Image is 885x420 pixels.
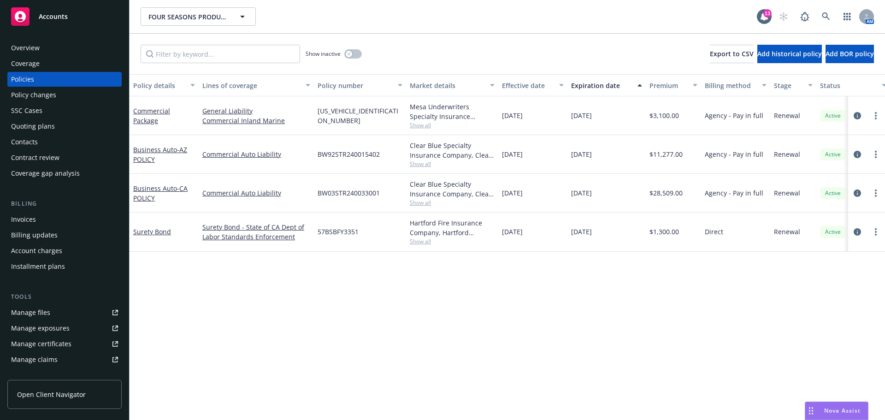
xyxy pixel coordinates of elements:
[824,150,842,159] span: Active
[567,74,646,96] button: Expiration date
[820,81,876,90] div: Status
[202,188,310,198] a: Commercial Auto Liability
[410,218,495,237] div: Hartford Fire Insurance Company, Hartford Insurance Group
[757,45,822,63] button: Add historical policy
[7,135,122,149] a: Contacts
[202,222,310,242] a: Surety Bond - State of CA Dept of Labor Standards Enforcement
[141,45,300,63] input: Filter by keyword...
[7,305,122,320] a: Manage files
[318,106,402,125] span: [US_VEHICLE_IDENTIFICATION_NUMBER]
[571,188,592,198] span: [DATE]
[852,188,863,199] a: circleInformation
[824,407,861,414] span: Nova Assist
[11,243,62,258] div: Account charges
[498,74,567,96] button: Effective date
[7,88,122,102] a: Policy changes
[774,111,800,120] span: Renewal
[7,72,122,87] a: Policies
[7,4,122,30] a: Accounts
[202,116,310,125] a: Commercial Inland Marine
[852,226,863,237] a: circleInformation
[410,121,495,129] span: Show all
[7,103,122,118] a: SSC Cases
[7,199,122,208] div: Billing
[7,352,122,367] a: Manage claims
[17,390,86,399] span: Open Client Navigator
[7,368,122,383] a: Manage BORs
[11,166,80,181] div: Coverage gap analysis
[826,49,874,58] span: Add BOR policy
[7,259,122,274] a: Installment plans
[824,112,842,120] span: Active
[710,45,754,63] button: Export to CSV
[763,9,772,18] div: 13
[838,7,856,26] a: Switch app
[11,352,58,367] div: Manage claims
[757,49,822,58] span: Add historical policy
[649,188,683,198] span: $28,509.00
[7,243,122,258] a: Account charges
[502,188,523,198] span: [DATE]
[7,166,122,181] a: Coverage gap analysis
[705,149,763,159] span: Agency - Pay in full
[502,81,554,90] div: Effective date
[571,111,592,120] span: [DATE]
[410,81,484,90] div: Market details
[705,188,763,198] span: Agency - Pay in full
[11,321,70,336] div: Manage exposures
[133,106,170,125] a: Commercial Package
[824,228,842,236] span: Active
[11,88,56,102] div: Policy changes
[318,227,359,237] span: 57BSBFY3351
[705,111,763,120] span: Agency - Pay in full
[502,111,523,120] span: [DATE]
[148,12,228,22] span: FOUR SEASONS PRODUCE PACKING CO., INC.
[11,228,58,243] div: Billing updates
[805,402,868,420] button: Nova Assist
[133,184,188,202] span: - CA POLICY
[318,81,392,90] div: Policy number
[133,81,185,90] div: Policy details
[406,74,498,96] button: Market details
[7,56,122,71] a: Coverage
[646,74,701,96] button: Premium
[870,149,881,160] a: more
[199,74,314,96] button: Lines of coverage
[202,106,310,116] a: General Liability
[410,237,495,245] span: Show all
[7,119,122,134] a: Quoting plans
[306,50,341,58] span: Show inactive
[133,145,187,164] a: Business Auto
[11,337,71,351] div: Manage certificates
[141,7,256,26] button: FOUR SEASONS PRODUCE PACKING CO., INC.
[7,41,122,55] a: Overview
[11,150,59,165] div: Contract review
[870,226,881,237] a: more
[133,184,188,202] a: Business Auto
[410,141,495,160] div: Clear Blue Specialty Insurance Company, Clear Blue Insurance Group, Risk Transfer Partners
[314,74,406,96] button: Policy number
[774,81,802,90] div: Stage
[852,110,863,121] a: circleInformation
[202,81,300,90] div: Lines of coverage
[649,81,687,90] div: Premium
[701,74,770,96] button: Billing method
[410,160,495,168] span: Show all
[7,292,122,302] div: Tools
[7,321,122,336] a: Manage exposures
[202,149,310,159] a: Commercial Auto Liability
[571,149,592,159] span: [DATE]
[7,212,122,227] a: Invoices
[133,227,171,236] a: Surety Bond
[826,45,874,63] button: Add BOR policy
[410,199,495,207] span: Show all
[410,102,495,121] div: Mesa Underwriters Specialty Insurance Company, Selective Insurance Group, XPT Specialty
[11,41,40,55] div: Overview
[870,110,881,121] a: more
[824,189,842,197] span: Active
[571,227,592,237] span: [DATE]
[11,56,40,71] div: Coverage
[133,145,187,164] span: - AZ POLICY
[11,103,42,118] div: SSC Cases
[11,135,38,149] div: Contacts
